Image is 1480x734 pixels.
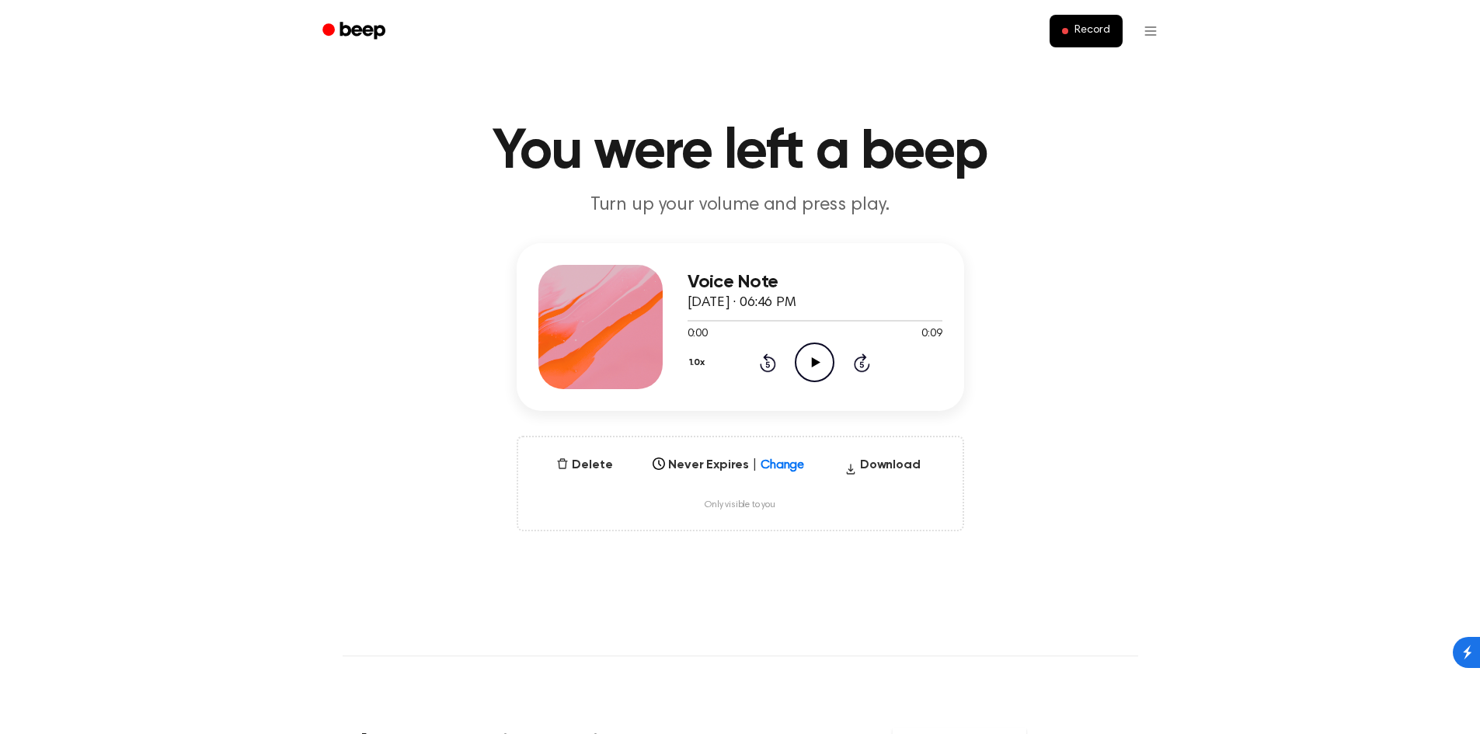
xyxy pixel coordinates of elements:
span: [DATE] · 06:46 PM [688,296,796,310]
h3: Voice Note [688,272,942,293]
span: 0:00 [688,326,708,343]
button: Download [838,456,927,481]
button: Record [1050,15,1122,47]
button: Open menu [1132,12,1169,50]
span: Record [1074,24,1109,38]
span: Only visible to you [705,499,775,511]
h1: You were left a beep [343,124,1138,180]
p: Turn up your volume and press play. [442,193,1039,218]
button: Delete [550,456,618,475]
button: 1.0x [688,350,711,376]
a: Beep [312,16,399,47]
span: 0:09 [921,326,942,343]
